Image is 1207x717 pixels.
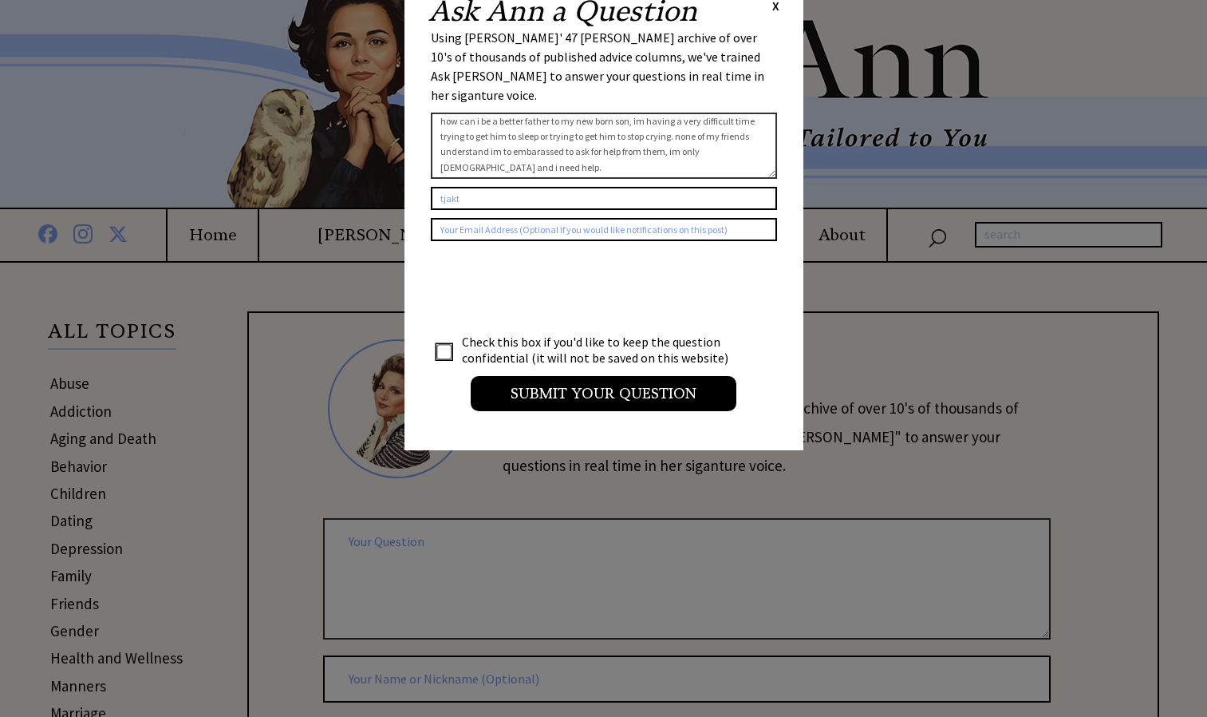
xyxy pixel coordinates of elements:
[431,218,777,241] input: Your Email Address (Optional if you would like notifications on this post)
[461,333,744,366] td: Check this box if you'd like to keep the question confidential (it will not be saved on this webs...
[431,28,777,105] div: Using [PERSON_NAME]' 47 [PERSON_NAME] archive of over 10's of thousands of published advice colum...
[431,257,673,319] iframe: reCAPTCHA
[471,376,736,411] input: Submit your Question
[431,187,777,210] input: Your Name or Nickname (Optional)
